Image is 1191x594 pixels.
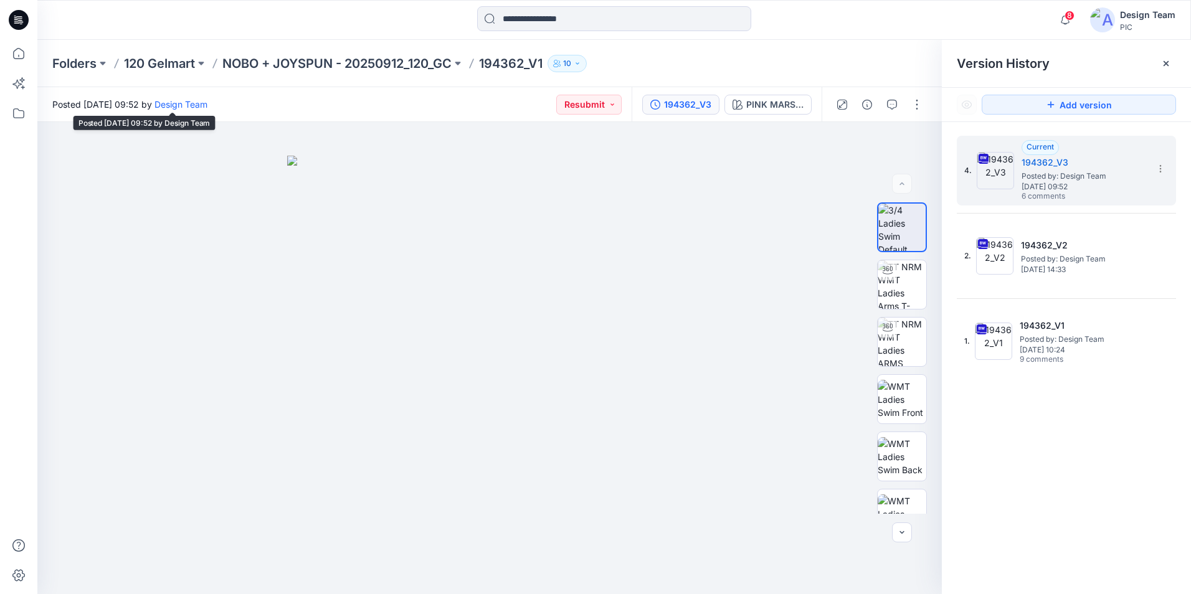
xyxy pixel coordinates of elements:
h5: 194362_V2 [1021,238,1146,253]
a: Folders [52,55,97,72]
a: NOBO + JOYSPUN - 20250912_120_GC [222,55,452,72]
a: Design Team [154,99,207,110]
span: [DATE] 14:33 [1021,265,1146,274]
span: [DATE] 09:52 [1022,182,1146,191]
div: Design Team [1120,7,1175,22]
button: 10 [548,55,587,72]
img: 194362_V1 [975,323,1012,360]
span: Posted [DATE] 09:52 by [52,98,207,111]
button: PINK MARSHMELLOW [724,95,812,115]
span: Posted by: Design Team [1021,253,1146,265]
span: 9 comments [1020,355,1107,365]
h5: 194362_V3 [1022,155,1146,170]
div: PIC [1120,22,1175,32]
span: 2. [964,250,971,262]
img: 194362_V2 [976,237,1013,275]
span: 1. [964,336,970,347]
span: 8 [1065,11,1075,21]
span: Posted by: Design Team [1020,333,1144,346]
img: TT NRM WMT Ladies Arms T-POSE [878,260,926,309]
h5: 194362_V1 [1020,318,1144,333]
span: Current [1027,142,1054,151]
p: 194362_V1 [479,55,543,72]
span: Version History [957,56,1050,71]
img: WMT Ladies Swim Front [878,380,926,419]
img: eyJhbGciOiJIUzI1NiIsImtpZCI6IjAiLCJzbHQiOiJzZXMiLCJ0eXAiOiJKV1QifQ.eyJkYXRhIjp7InR5cGUiOiJzdG9yYW... [287,156,692,594]
div: 194362_V3 [664,98,711,111]
img: WMT Ladies Swim Left [878,494,926,534]
button: Details [857,95,877,115]
a: 120 Gelmart [124,55,195,72]
span: Posted by: Design Team [1022,170,1146,182]
img: 3/4 Ladies Swim Default [878,204,926,251]
button: Show Hidden Versions [957,95,977,115]
button: 194362_V3 [642,95,719,115]
p: 10 [563,57,571,70]
img: avatar [1090,7,1115,32]
img: 194362_V3 [977,152,1014,189]
button: Add version [982,95,1176,115]
span: [DATE] 10:24 [1020,346,1144,354]
img: TT NRM WMT Ladies ARMS DOWN [878,318,926,366]
div: PINK MARSHMELLOW [746,98,804,111]
img: WMT Ladies Swim Back [878,437,926,476]
span: 6 comments [1022,192,1109,202]
span: 4. [964,165,972,176]
button: Close [1161,59,1171,68]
